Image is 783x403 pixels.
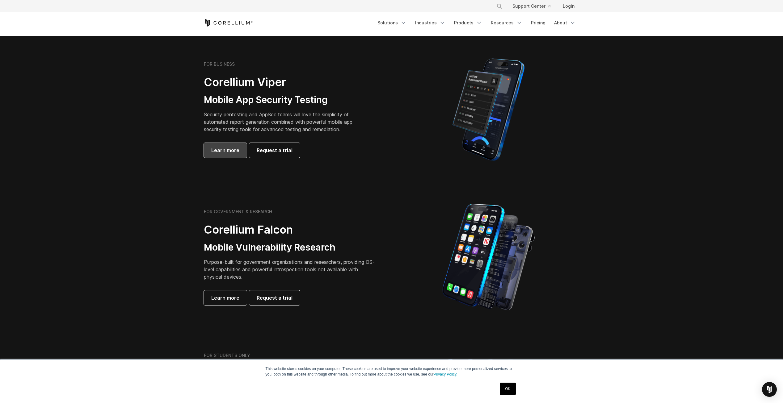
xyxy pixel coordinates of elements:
[500,383,516,395] a: OK
[442,56,535,164] img: Corellium MATRIX automated report on iPhone showing app vulnerability test results across securit...
[204,111,362,133] p: Security pentesting and AppSec teams will love the simplicity of automated report generation comb...
[434,372,457,376] a: Privacy Policy.
[507,1,555,12] a: Support Center
[204,290,247,305] a: Learn more
[249,290,300,305] a: Request a trial
[762,382,777,397] div: Open Intercom Messenger
[494,1,505,12] button: Search
[489,1,579,12] div: Navigation Menu
[204,61,235,67] h6: FOR BUSINESS
[558,1,579,12] a: Login
[249,143,300,158] a: Request a trial
[204,209,272,214] h6: FOR GOVERNMENT & RESEARCH
[211,294,239,301] span: Learn more
[211,147,239,154] span: Learn more
[204,75,362,89] h2: Corellium Viper
[257,294,293,301] span: Request a trial
[204,223,377,237] h2: Corellium Falcon
[527,17,549,28] a: Pricing
[442,203,535,311] img: iPhone model separated into the mechanics used to build the physical device.
[266,366,518,377] p: This website stores cookies on your computer. These cookies are used to improve your website expe...
[204,19,253,27] a: Corellium Home
[411,17,449,28] a: Industries
[374,17,410,28] a: Solutions
[257,147,293,154] span: Request a trial
[204,353,250,358] h6: FOR STUDENTS ONLY
[204,242,377,253] h3: Mobile Vulnerability Research
[204,143,247,158] a: Learn more
[204,94,362,106] h3: Mobile App Security Testing
[550,17,579,28] a: About
[204,258,377,280] p: Purpose-built for government organizations and researchers, providing OS-level capabilities and p...
[450,17,486,28] a: Products
[374,17,579,28] div: Navigation Menu
[487,17,526,28] a: Resources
